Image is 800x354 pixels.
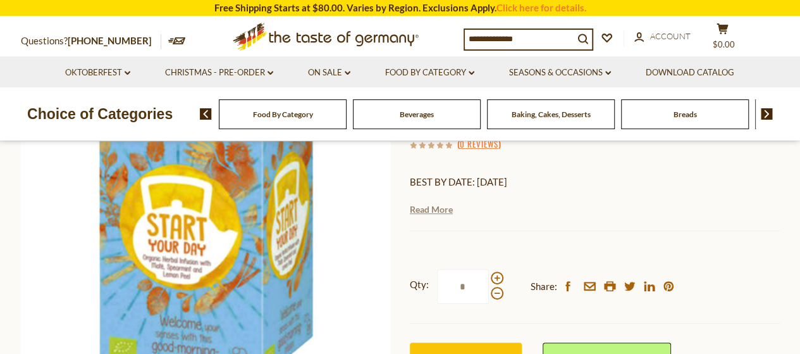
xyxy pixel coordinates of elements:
[308,66,350,80] a: On Sale
[68,35,152,46] a: [PHONE_NUMBER]
[531,279,557,294] span: Share:
[200,108,212,120] img: previous arrow
[437,269,489,304] input: Qty:
[650,31,691,41] span: Account
[253,110,313,119] a: Food By Category
[509,66,611,80] a: Seasons & Occasions
[410,203,453,216] a: Read More
[646,66,734,80] a: Download Catalog
[400,110,434,119] a: Beverages
[496,2,586,13] a: Click here for details.
[761,108,773,120] img: next arrow
[410,174,780,190] p: BEST BY DATE: [DATE]
[410,277,429,293] strong: Qty:
[457,137,500,150] span: ( )
[713,39,735,49] span: $0.00
[512,110,591,119] a: Baking, Cakes, Desserts
[459,137,498,151] a: 0 Reviews
[65,66,130,80] a: Oktoberfest
[674,110,697,119] a: Breads
[21,33,161,49] p: Questions?
[385,66,474,80] a: Food By Category
[165,66,273,80] a: Christmas - PRE-ORDER
[634,30,691,44] a: Account
[704,23,742,54] button: $0.00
